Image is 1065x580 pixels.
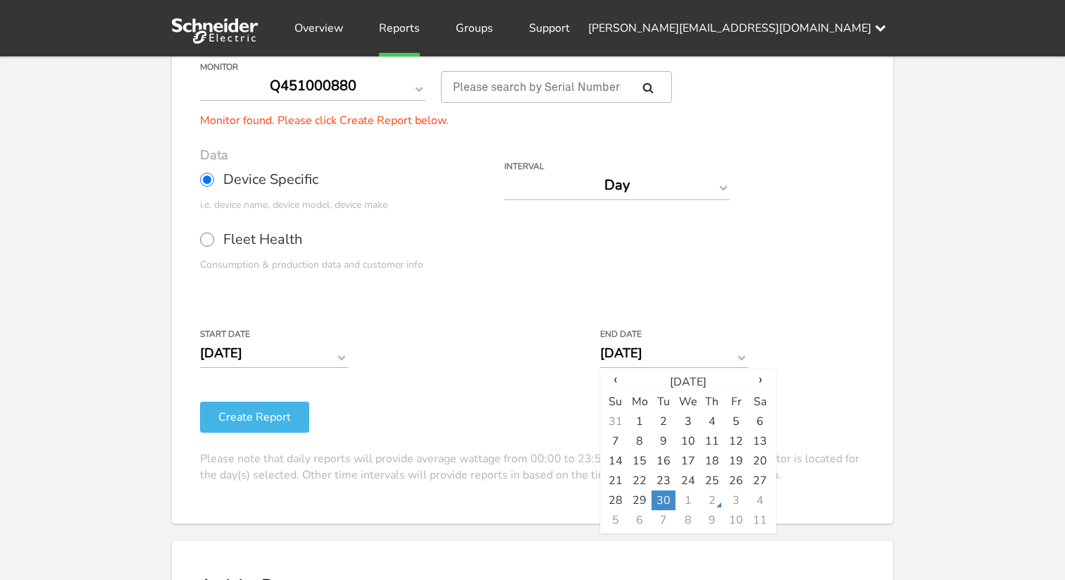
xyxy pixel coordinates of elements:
td: 6 [628,510,652,530]
td: 4 [748,490,772,510]
td: 9 [700,510,724,530]
td: 6 [748,412,772,431]
input: Fleet Health [200,233,214,247]
div: i.e. device name, device model, device make [200,197,504,212]
td: 8 [675,510,699,530]
p: Please note that daily reports will provide average wattage from 00:00 to 23:59 in the time zone ... [200,451,865,483]
td: 15 [628,451,652,471]
label: Interval [504,162,798,171]
label: End Date [600,330,737,338]
td: 13 [748,431,772,451]
td: 1 [628,412,652,431]
h3: Data [200,149,865,161]
td: 3 [724,490,748,510]
th: Tu [652,392,675,412]
th: Sa [748,392,772,412]
td: 7 [652,510,675,530]
th: Mo [628,392,652,412]
td: 3 [675,412,699,431]
td: 28 [604,490,628,510]
td: 31 [604,412,628,431]
td: 18 [700,451,724,471]
th: Th [700,392,724,412]
label: For large monitor counts [441,63,661,71]
td: 2 [700,490,724,510]
span: ‹ [604,372,628,387]
td: 11 [748,510,772,530]
label: Start Date [200,330,337,338]
td: 5 [724,412,748,431]
td: 5 [604,510,628,530]
span: Fleet Health [223,233,302,247]
td: 4 [700,412,724,431]
td: 17 [675,451,699,471]
td: 25 [700,471,724,490]
td: 29 [628,490,652,510]
td: 27 [748,471,772,490]
div: Consumption & production data and customer info [200,257,504,272]
span: Device Specific [223,173,318,187]
td: 22 [628,471,652,490]
td: 14 [604,451,628,471]
td: 21 [604,471,628,490]
img: Sense Logo [172,18,259,44]
td: 9 [652,431,675,451]
th: Fr [724,392,748,412]
th: Su [604,392,628,412]
th: We [675,392,699,412]
td: 24 [675,471,699,490]
td: 1 [675,490,699,510]
td: 10 [675,431,699,451]
th: [DATE] [628,372,748,392]
td: 2 [652,412,675,431]
td: 20 [748,451,772,471]
input: Device Specific [200,173,214,187]
div: Monitor found. Please click Create Report below. [200,115,449,126]
label: Monitor [200,63,430,71]
td: 7 [604,431,628,451]
td: 8 [628,431,652,451]
td: 11 [700,431,724,451]
td: 19 [724,451,748,471]
td: 10 [724,510,748,530]
td: 23 [652,471,675,490]
td: 30 [652,490,675,510]
span: › [748,372,772,387]
input: Please search by Serial Number [441,71,672,103]
button: Create Report [200,402,309,433]
td: 16 [652,451,675,471]
td: 26 [724,471,748,490]
td: 12 [724,431,748,451]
